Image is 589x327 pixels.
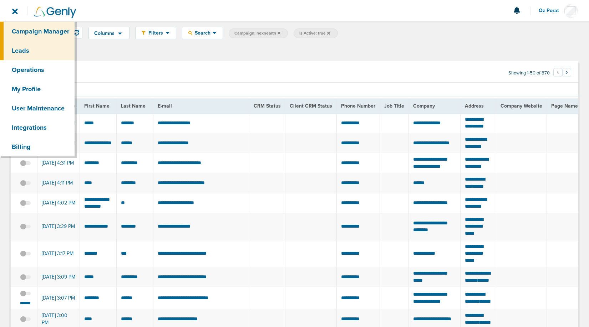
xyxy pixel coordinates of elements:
[37,287,80,309] td: [DATE] 3:07 PM
[37,153,80,173] td: [DATE] 4:31 PM
[84,103,110,109] span: First Name
[37,267,80,287] td: [DATE] 3:09 PM
[460,99,496,113] th: Address
[146,30,166,36] span: Filters
[408,99,460,113] th: Company
[37,240,80,267] td: [DATE] 3:17 PM
[254,103,281,109] span: CRM Status
[192,30,213,36] span: Search
[37,193,80,213] td: [DATE] 4:02 PM
[285,99,336,113] th: Client CRM Status
[508,70,550,76] span: Showing 1-50 of 870
[539,8,564,13] span: Oz Porat
[234,30,280,36] span: Campaign: nexhealth
[547,99,582,113] th: Page Name
[553,69,571,78] ul: Pagination
[299,30,330,36] span: Is Active: true
[34,7,76,18] img: Genly
[37,173,80,193] td: [DATE] 4:11 PM
[380,99,408,113] th: Job Title
[562,68,571,77] button: Go to next page
[37,213,80,240] td: [DATE] 3:29 PM
[341,103,375,109] span: Phone Number
[158,103,172,109] span: E-mail
[94,31,115,36] span: Columns
[121,103,146,109] span: Last Name
[496,99,547,113] th: Company Website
